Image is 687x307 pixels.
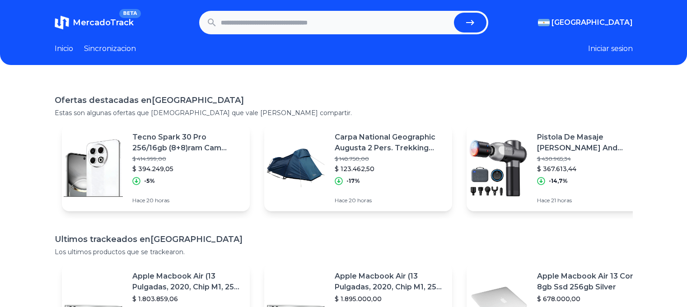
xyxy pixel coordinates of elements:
h1: Ultimos trackeados en [GEOGRAPHIC_DATA] [55,233,633,246]
p: $ 394.249,05 [132,164,243,173]
img: MercadoTrack [55,15,69,30]
p: Apple Macbook Air (13 Pulgadas, 2020, Chip M1, 256 Gb De Ssd, 8 Gb De Ram) - Plata [132,271,243,293]
p: -5% [144,177,155,185]
p: Hace 20 horas [132,197,243,204]
a: Featured imagePistola De Masaje [PERSON_NAME] And [PERSON_NAME] C2 Pro Con Terapia De Calor Y$ 43... [467,125,654,211]
a: Inicio [55,43,73,54]
p: Tecno Spark 30 Pro 256/16gb (8+8)ram Cam 108mpx Bat 5000mha [132,132,243,153]
img: Argentina [538,19,550,26]
a: Sincronizacion [84,43,136,54]
span: BETA [119,9,140,18]
p: -17% [346,177,360,185]
p: $ 123.462,50 [335,164,445,173]
p: $ 367.613,44 [537,164,647,173]
p: Apple Macbook Air (13 Pulgadas, 2020, Chip M1, 256 Gb De Ssd, 8 Gb De Ram) - Plata [335,271,445,293]
p: Hace 21 horas [537,197,647,204]
p: -14,7% [549,177,568,185]
p: $ 414.999,00 [132,155,243,163]
span: [GEOGRAPHIC_DATA] [551,17,633,28]
a: MercadoTrackBETA [55,15,134,30]
p: Carpa National Geographic Augusta 2 Pers. Trekking [GEOGRAPHIC_DATA] [335,132,445,153]
img: Featured image [467,136,530,200]
p: $ 1.895.000,00 [335,294,445,303]
p: $ 430.965,34 [537,155,647,163]
a: Featured imageCarpa National Geographic Augusta 2 Pers. Trekking [GEOGRAPHIC_DATA]$ 148.750,00$ 1... [264,125,452,211]
p: Apple Macbook Air 13 Core I5 8gb Ssd 256gb Silver [537,271,647,293]
p: $ 678.000,00 [537,294,647,303]
img: Featured image [264,136,327,200]
img: Featured image [62,136,125,200]
button: Iniciar sesion [588,43,633,54]
p: Los ultimos productos que se trackearon. [55,247,633,256]
p: $ 1.803.859,06 [132,294,243,303]
p: $ 148.750,00 [335,155,445,163]
p: Hace 20 horas [335,197,445,204]
p: Estas son algunas ofertas que [DEMOGRAPHIC_DATA] que vale [PERSON_NAME] compartir. [55,108,633,117]
p: Pistola De Masaje [PERSON_NAME] And [PERSON_NAME] C2 Pro Con Terapia De Calor Y [537,132,647,153]
button: [GEOGRAPHIC_DATA] [538,17,633,28]
h1: Ofertas destacadas en [GEOGRAPHIC_DATA] [55,94,633,107]
span: MercadoTrack [73,18,134,28]
a: Featured imageTecno Spark 30 Pro 256/16gb (8+8)ram Cam 108mpx Bat 5000mha$ 414.999,00$ 394.249,05... [62,125,250,211]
